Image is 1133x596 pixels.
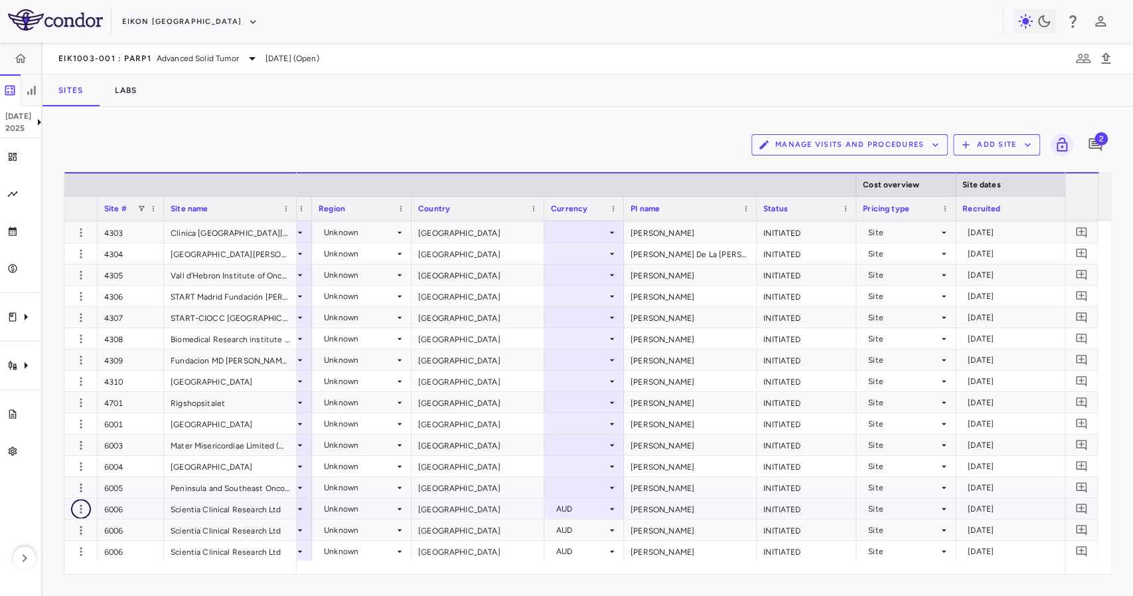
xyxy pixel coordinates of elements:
svg: Add comment [1075,396,1088,409]
span: 2 [1095,132,1108,146]
img: logo-full-SnFGN8VE.png [8,9,103,31]
div: Unknown [324,307,394,328]
button: Add comment [1073,521,1091,539]
button: Add comment [1073,393,1091,411]
div: [DATE] [968,541,1074,562]
svg: Add comment [1075,290,1088,302]
div: [DATE] [968,307,1074,328]
div: [DATE] [968,349,1074,371]
button: Add comment [1073,436,1091,454]
div: [GEOGRAPHIC_DATA] [412,286,544,306]
button: Manage Visits and Procedures [751,134,948,155]
div: [GEOGRAPHIC_DATA] [412,541,544,561]
div: Site [868,222,939,243]
div: Unknown [324,264,394,286]
button: Add comment [1073,478,1091,496]
button: Add comment [1073,266,1091,284]
div: INITIATED [757,328,856,349]
div: [GEOGRAPHIC_DATA][PERSON_NAME] [164,243,297,264]
svg: Add comment [1075,545,1088,557]
span: Advanced Solid Tumor [157,52,239,64]
div: [GEOGRAPHIC_DATA] [164,413,297,434]
div: 6004 [98,456,164,476]
div: [GEOGRAPHIC_DATA] [412,520,544,540]
div: [GEOGRAPHIC_DATA] [412,243,544,264]
div: Unknown [324,243,394,264]
div: Biomedical Research institute INCLIVA [164,328,297,349]
div: Site [868,456,939,477]
div: INITIATED [757,349,856,370]
div: [DATE] [968,498,1074,520]
button: Add Site [953,134,1040,155]
div: Site [868,435,939,456]
div: 6006 [98,541,164,561]
svg: Add comment [1075,417,1088,430]
div: AUD [556,541,607,562]
div: Site [868,349,939,371]
div: [GEOGRAPHIC_DATA] [164,371,297,391]
svg: Add comment [1087,137,1103,153]
div: Unknown [324,541,394,562]
button: Add comment [1073,245,1091,262]
div: [GEOGRAPHIC_DATA] [412,307,544,328]
div: Unknown [324,371,394,392]
div: [PERSON_NAME] [624,328,757,349]
div: [GEOGRAPHIC_DATA] [412,498,544,519]
div: INITIATED [757,413,856,434]
svg: Add comment [1075,460,1088,472]
div: [PERSON_NAME] [624,477,757,498]
button: Add comment [1073,457,1091,475]
button: Add comment [1073,415,1091,433]
div: INITIATED [757,286,856,306]
div: [DATE] [968,456,1074,477]
div: [GEOGRAPHIC_DATA] [412,371,544,391]
div: [PERSON_NAME] [624,371,757,391]
div: [DATE] [968,413,1074,435]
div: [DATE] [968,435,1074,456]
div: 4310 [98,371,164,391]
div: Site [868,243,939,264]
span: Pricing type [863,204,909,213]
div: INITIATED [757,243,856,264]
div: [PERSON_NAME] [624,435,757,455]
div: Vall d'Hebron Institute of Oncology [164,264,297,285]
div: Site [868,286,939,307]
div: Unknown [324,349,394,371]
div: [PERSON_NAME] [624,222,757,243]
svg: Add comment [1075,268,1088,281]
div: [PERSON_NAME] [624,498,757,519]
div: 6006 [98,520,164,540]
span: Region [319,204,345,213]
div: [GEOGRAPHIC_DATA] [164,456,297,476]
div: [PERSON_NAME] [624,456,757,476]
div: Site [868,392,939,413]
span: Site # [104,204,127,213]
svg: Add comment [1075,311,1088,324]
button: Eikon [GEOGRAPHIC_DATA] [122,11,258,33]
div: INITIATED [757,456,856,476]
div: 4307 [98,307,164,328]
svg: Add comment [1075,439,1088,451]
button: Add comment [1073,330,1091,348]
div: [PERSON_NAME] [624,541,757,561]
div: [DATE] [968,243,1074,264]
div: Clinica [GEOGRAPHIC_DATA][PERSON_NAME] [164,222,297,243]
div: 6005 [98,477,164,498]
span: Currency [551,204,587,213]
span: Cost overview [863,180,919,189]
div: 6006 [98,498,164,519]
div: [DATE] [968,222,1074,243]
div: 4305 [98,264,164,285]
svg: Add comment [1075,502,1088,515]
div: 4303 [98,222,164,243]
div: Site [868,477,939,498]
div: INITIATED [757,498,856,519]
span: EIK1003-001 : PARP1 [58,53,151,64]
div: Unknown [324,328,394,349]
div: [DATE] [968,371,1074,392]
div: [PERSON_NAME] [624,307,757,328]
div: Peninsula and Southeast Oncology (PASO) Medical [164,477,297,498]
div: INITIATED [757,371,856,391]
div: INITIATED [757,264,856,285]
div: INITIATED [757,307,856,328]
